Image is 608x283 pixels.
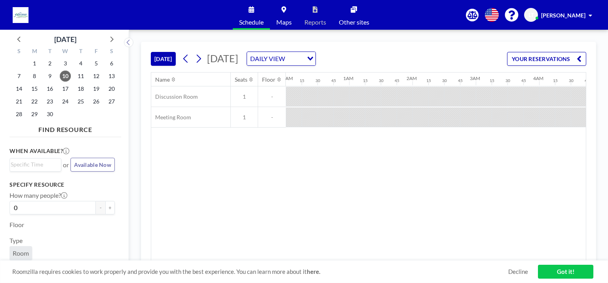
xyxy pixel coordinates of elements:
[10,159,61,170] div: Search for option
[458,78,463,83] div: 45
[9,122,121,134] h4: FIND RESOURCE
[91,83,102,94] span: Friday, September 19, 2025
[91,96,102,107] span: Friday, September 26, 2025
[75,58,86,69] span: Thursday, September 4, 2025
[508,268,528,275] a: Decline
[106,58,117,69] span: Saturday, September 6, 2025
[60,83,71,94] span: Wednesday, September 17, 2025
[262,76,275,83] div: Floor
[106,71,117,82] span: Saturday, September 13, 2025
[304,19,326,25] span: Reports
[9,191,67,199] label: How many people?
[151,52,176,66] button: [DATE]
[258,114,286,121] span: -
[60,71,71,82] span: Wednesday, September 10, 2025
[13,7,28,23] img: organization-logo
[29,58,40,69] span: Monday, September 1, 2025
[247,52,315,65] div: Search for option
[155,76,170,83] div: Name
[231,114,258,121] span: 1
[553,78,558,83] div: 15
[60,96,71,107] span: Wednesday, September 24, 2025
[235,76,247,83] div: Seats
[442,78,447,83] div: 30
[29,96,40,107] span: Monday, September 22, 2025
[91,58,102,69] span: Friday, September 5, 2025
[287,54,302,64] input: Search for option
[13,96,25,107] span: Sunday, September 21, 2025
[60,58,71,69] span: Wednesday, September 3, 2025
[151,114,191,121] span: Meeting Room
[105,201,115,214] button: +
[12,268,508,275] span: Roomzilla requires cookies to work properly and provide you with the best experience. You can lea...
[75,96,86,107] span: Thursday, September 25, 2025
[58,47,73,57] div: W
[42,47,58,57] div: T
[276,19,292,25] span: Maps
[343,75,353,81] div: 1AM
[9,237,23,245] label: Type
[315,78,320,83] div: 30
[29,83,40,94] span: Monday, September 15, 2025
[91,71,102,82] span: Friday, September 12, 2025
[585,78,589,83] div: 45
[307,268,320,275] a: here.
[9,181,115,188] h3: Specify resource
[231,93,258,100] span: 1
[44,71,55,82] span: Tuesday, September 9, 2025
[569,78,574,83] div: 30
[29,71,40,82] span: Monday, September 8, 2025
[407,75,417,81] div: 2AM
[9,221,24,229] label: Floor
[538,265,593,279] a: Got it!
[11,160,57,169] input: Search for option
[151,93,198,100] span: Discussion Room
[106,96,117,107] span: Saturday, September 27, 2025
[27,47,42,57] div: M
[106,83,117,94] span: Saturday, September 20, 2025
[13,83,25,94] span: Sunday, September 14, 2025
[44,58,55,69] span: Tuesday, September 2, 2025
[507,52,586,66] button: YOUR RESERVATIONS
[379,78,384,83] div: 30
[96,201,105,214] button: -
[104,47,119,57] div: S
[63,161,69,169] span: or
[239,19,264,25] span: Schedule
[363,78,368,83] div: 15
[533,75,543,81] div: 4AM
[75,71,86,82] span: Thursday, September 11, 2025
[44,109,55,120] span: Tuesday, September 30, 2025
[300,78,304,83] div: 15
[521,78,526,83] div: 45
[13,249,29,257] span: Room
[70,158,115,172] button: Available Now
[207,52,238,64] span: [DATE]
[13,109,25,120] span: Sunday, September 28, 2025
[54,34,76,45] div: [DATE]
[426,78,431,83] div: 15
[73,47,88,57] div: T
[395,78,399,83] div: 45
[528,11,534,19] span: LT
[44,83,55,94] span: Tuesday, September 16, 2025
[280,75,293,81] div: 12AM
[258,93,286,100] span: -
[470,75,480,81] div: 3AM
[74,161,111,168] span: Available Now
[29,109,40,120] span: Monday, September 29, 2025
[249,54,287,64] span: DAILY VIEW
[11,47,27,57] div: S
[75,83,86,94] span: Thursday, September 18, 2025
[541,12,585,19] span: [PERSON_NAME]
[505,78,510,83] div: 30
[331,78,336,83] div: 45
[339,19,369,25] span: Other sites
[13,71,25,82] span: Sunday, September 7, 2025
[88,47,104,57] div: F
[490,78,494,83] div: 15
[44,96,55,107] span: Tuesday, September 23, 2025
